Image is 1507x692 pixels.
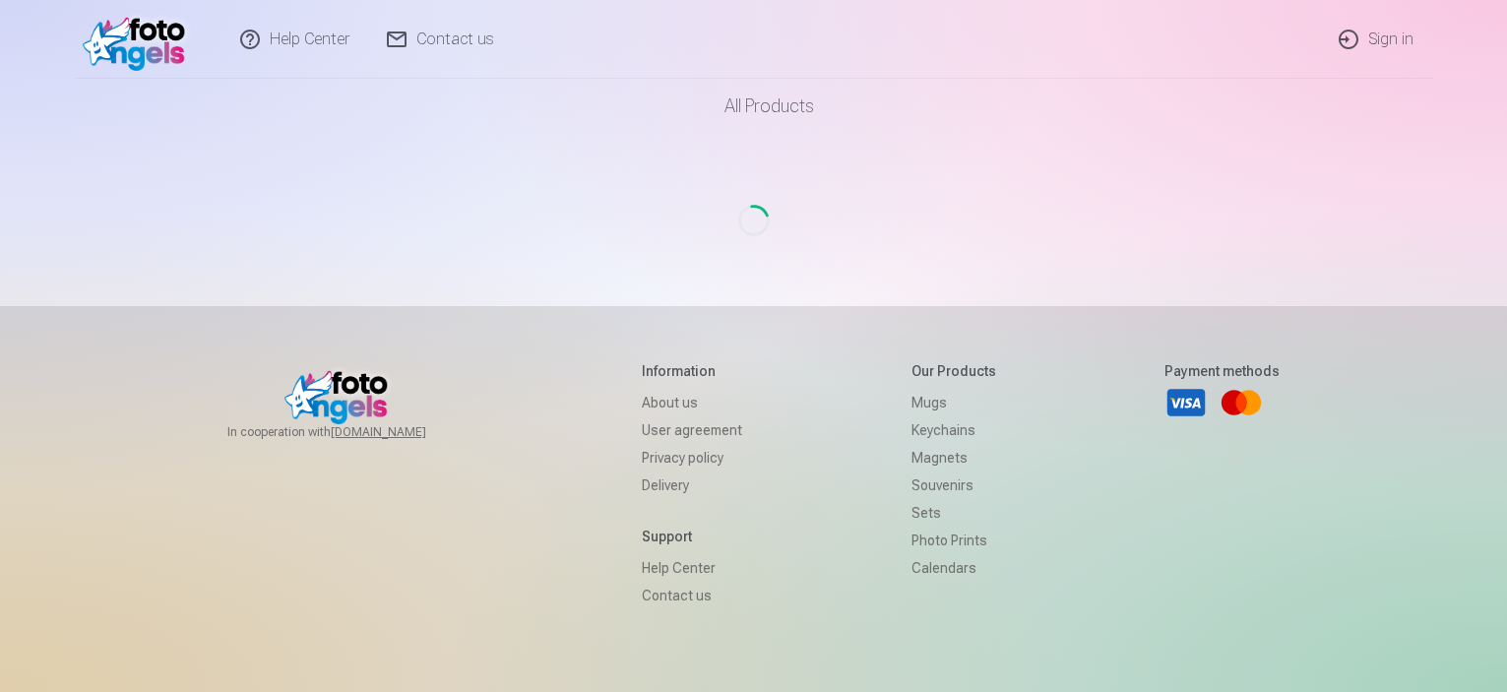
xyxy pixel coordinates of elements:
h5: Information [642,361,742,381]
a: Help Center [642,554,742,582]
a: Mastercard [1220,381,1263,424]
a: Sets [911,499,996,527]
a: [DOMAIN_NAME] [331,424,473,440]
a: Contact us [642,582,742,609]
a: Magnets [911,444,996,472]
span: In cooperation with [227,424,473,440]
a: Delivery [642,472,742,499]
a: About us [642,389,742,416]
a: Keychains [911,416,996,444]
a: Calendars [911,554,996,582]
h5: Payment methods [1164,361,1280,381]
h5: Support [642,527,742,546]
a: User agreement [642,416,742,444]
a: Photo prints [911,527,996,554]
a: All products [669,79,838,134]
a: Souvenirs [911,472,996,499]
img: /v1 [83,8,196,71]
h5: Our products [911,361,996,381]
a: Privacy policy [642,444,742,472]
a: Mugs [911,389,996,416]
a: Visa [1164,381,1208,424]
